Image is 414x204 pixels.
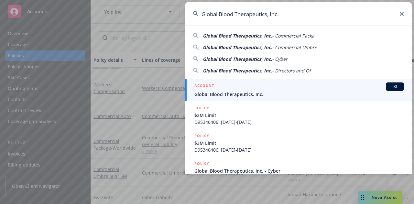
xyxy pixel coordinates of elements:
span: Global Blood Therapeutics, Inc. [194,91,404,98]
span: $3M Limit [194,140,404,146]
span: D95346406, [DATE]-[DATE] [194,119,404,125]
span: - Directors and Of [272,68,311,74]
span: Global Blood Therapeutics, Inc. [203,33,272,39]
span: - Commercial Umbre [272,44,317,50]
span: Global Blood Therapeutics, Inc. - Cyber [194,167,404,174]
span: - Commercial Packa [272,33,314,39]
h5: POLICY [194,105,209,111]
span: - Cyber [272,56,288,62]
h5: POLICY [194,160,209,167]
h5: ACCOUNT [194,82,214,90]
span: $3M Limit [194,112,404,119]
span: BI [388,84,401,90]
span: Global Blood Therapeutics, Inc. [203,68,272,74]
span: Global Blood Therapeutics, Inc. [203,56,272,62]
a: POLICY$3M LimitD95346406, [DATE]-[DATE] [185,101,412,129]
span: Global Blood Therapeutics, Inc. [203,44,272,50]
span: D95346406, [DATE]-[DATE] [194,146,404,153]
h5: POLICY [194,133,209,139]
a: ACCOUNTBIGlobal Blood Therapeutics, Inc. [185,79,412,101]
a: POLICY$3M LimitD95346406, [DATE]-[DATE] [185,129,412,157]
a: POLICYGlobal Blood Therapeutics, Inc. - Cyber [185,157,412,185]
input: Search... [185,2,412,26]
